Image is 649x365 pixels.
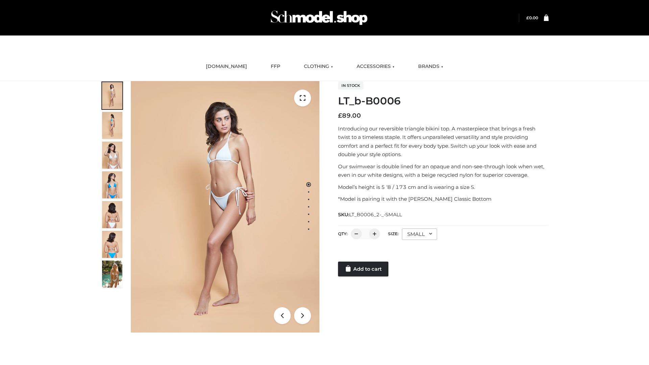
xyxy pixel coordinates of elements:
[338,112,361,119] bdi: 89.00
[102,201,122,228] img: ArielClassicBikiniTop_CloudNine_AzureSky_OW114ECO_7-scaled.jpg
[526,15,538,20] a: £0.00
[352,59,400,74] a: ACCESSORIES
[338,231,347,236] label: QTY:
[299,59,338,74] a: CLOTHING
[338,195,549,203] p: *Model is pairing it with the [PERSON_NAME] Classic Bottom
[338,112,342,119] span: £
[102,261,122,288] img: Arieltop_CloudNine_AzureSky2.jpg
[338,262,388,276] a: Add to cart
[338,183,549,192] p: Model’s height is 5 ‘8 / 173 cm and is wearing a size S.
[338,124,549,159] p: Introducing our reversible triangle bikini top. A masterpiece that brings a fresh twist to a time...
[338,211,403,219] span: SKU:
[402,228,437,240] div: SMALL
[338,95,549,107] h1: LT_b-B0006
[131,81,319,333] img: ArielClassicBikiniTop_CloudNine_AzureSky_OW114ECO_1
[338,162,549,179] p: Our swimwear is double lined for an opaque and non-see-through look when wet, even in our white d...
[102,231,122,258] img: ArielClassicBikiniTop_CloudNine_AzureSky_OW114ECO_8-scaled.jpg
[201,59,252,74] a: [DOMAIN_NAME]
[349,212,402,218] span: LT_B0006_2-_-SMALL
[388,231,399,236] label: Size:
[266,59,285,74] a: FFP
[268,4,370,31] img: Schmodel Admin 964
[102,112,122,139] img: ArielClassicBikiniTop_CloudNine_AzureSky_OW114ECO_2-scaled.jpg
[102,171,122,198] img: ArielClassicBikiniTop_CloudNine_AzureSky_OW114ECO_4-scaled.jpg
[526,15,529,20] span: £
[102,82,122,109] img: ArielClassicBikiniTop_CloudNine_AzureSky_OW114ECO_1-scaled.jpg
[338,81,363,90] span: In stock
[526,15,538,20] bdi: 0.00
[413,59,448,74] a: BRANDS
[102,142,122,169] img: ArielClassicBikiniTop_CloudNine_AzureSky_OW114ECO_3-scaled.jpg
